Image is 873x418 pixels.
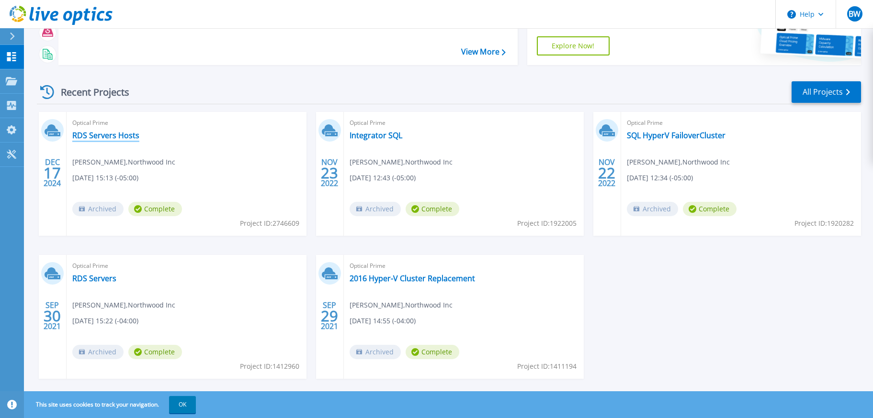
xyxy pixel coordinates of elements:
[461,47,506,56] a: View More
[350,345,401,359] span: Archived
[320,298,339,333] div: SEP 2021
[350,261,578,271] span: Optical Prime
[406,202,459,216] span: Complete
[240,361,299,372] span: Project ID: 1412960
[72,300,175,310] span: [PERSON_NAME] , Northwood Inc
[43,155,61,190] div: DEC 2024
[627,173,693,183] span: [DATE] 12:34 (-05:00)
[794,218,854,229] span: Project ID: 1920282
[240,218,299,229] span: Project ID: 2746609
[44,169,61,177] span: 17
[320,155,339,190] div: NOV 2022
[627,157,730,167] span: [PERSON_NAME] , Northwood Inc
[350,316,416,326] span: [DATE] 14:55 (-04:00)
[350,274,475,283] a: 2016 Hyper-V Cluster Replacement
[72,173,138,183] span: [DATE] 15:13 (-05:00)
[321,312,338,320] span: 29
[849,10,861,18] span: BW
[72,316,138,326] span: [DATE] 15:22 (-04:00)
[627,131,726,140] a: SQL HyperV FailoverCluster
[350,300,453,310] span: [PERSON_NAME] , Northwood Inc
[72,274,116,283] a: RDS Servers
[37,80,142,104] div: Recent Projects
[683,202,737,216] span: Complete
[792,81,861,103] a: All Projects
[350,131,402,140] a: Integrator SQL
[128,202,182,216] span: Complete
[406,345,459,359] span: Complete
[350,202,401,216] span: Archived
[350,118,578,128] span: Optical Prime
[350,173,416,183] span: [DATE] 12:43 (-05:00)
[72,202,124,216] span: Archived
[72,345,124,359] span: Archived
[321,169,338,177] span: 23
[72,118,301,128] span: Optical Prime
[72,261,301,271] span: Optical Prime
[517,218,577,229] span: Project ID: 1922005
[517,361,577,372] span: Project ID: 1411194
[26,396,196,413] span: This site uses cookies to track your navigation.
[627,118,855,128] span: Optical Prime
[627,202,678,216] span: Archived
[72,157,175,167] span: [PERSON_NAME] , Northwood Inc
[72,131,139,140] a: RDS Servers Hosts
[598,155,616,190] div: NOV 2022
[350,157,453,167] span: [PERSON_NAME] , Northwood Inc
[537,36,610,55] a: Explore Now!
[44,312,61,320] span: 30
[128,345,182,359] span: Complete
[43,298,61,333] div: SEP 2021
[169,396,196,413] button: OK
[598,169,615,177] span: 22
